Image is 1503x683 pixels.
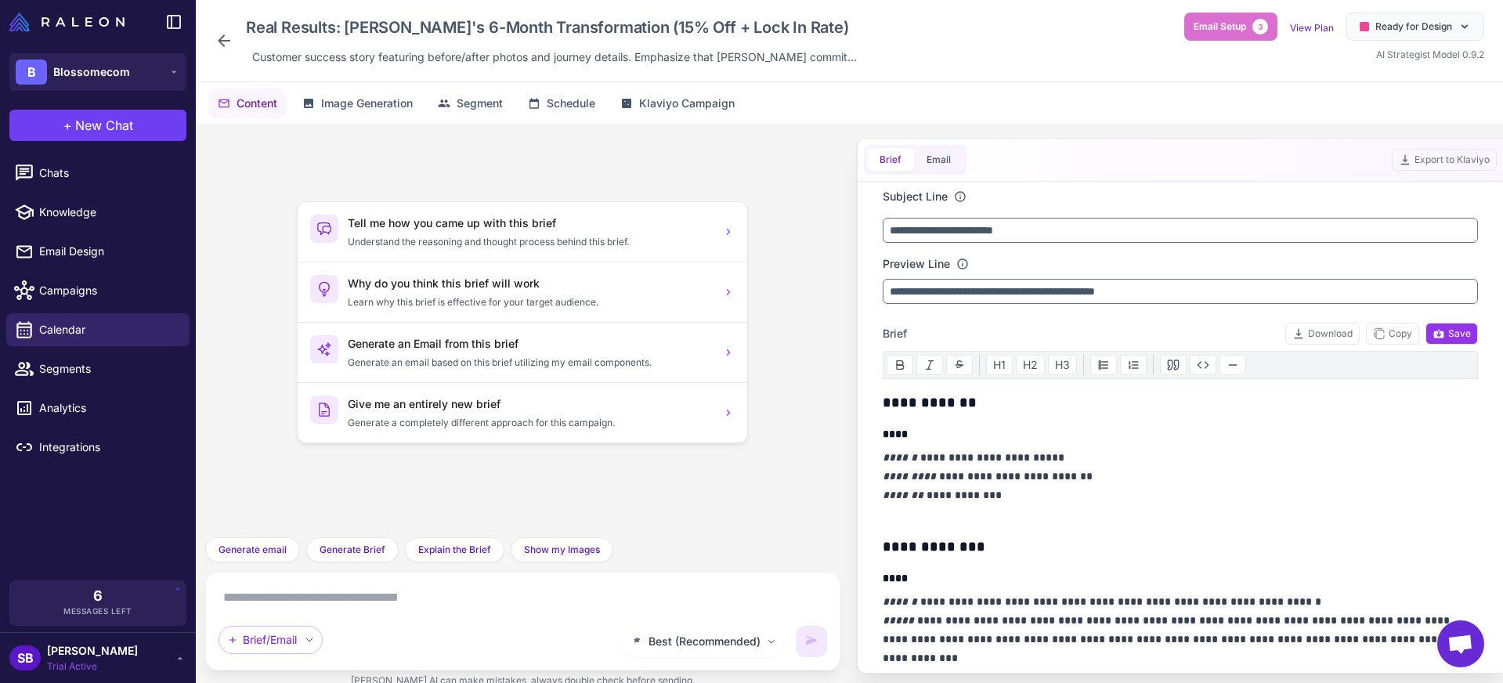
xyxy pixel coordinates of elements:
[518,89,605,118] button: Schedule
[246,45,863,69] div: Click to edit description
[348,275,713,292] h3: Why do you think this brief will work
[321,95,413,112] span: Image Generation
[621,626,786,657] button: Best (Recommended)
[9,53,186,91] button: BBlossomecom
[1048,355,1077,375] button: H3
[348,356,713,370] p: Generate an email based on this brief utilizing my email components.
[39,164,177,182] span: Chats
[6,274,190,307] a: Campaigns
[1392,149,1497,171] button: Export to Klaviyo
[649,633,761,650] span: Best (Recommended)
[639,95,735,112] span: Klaviyo Campaign
[348,335,713,352] h3: Generate an Email from this brief
[1437,620,1484,667] div: Open chat
[1376,49,1484,60] span: AI Strategist Model 0.9.2
[219,626,323,654] div: Brief/Email
[6,431,190,464] a: Integrations
[1425,323,1478,345] button: Save
[1373,327,1412,341] span: Copy
[1194,20,1246,34] span: Email Setup
[9,110,186,141] button: +New Chat
[1184,13,1277,41] button: Email Setup3
[6,352,190,385] a: Segments
[63,116,72,135] span: +
[348,235,713,249] p: Understand the reasoning and thought process behind this brief.
[524,543,600,557] span: Show my Images
[611,89,744,118] button: Klaviyo Campaign
[428,89,512,118] button: Segment
[293,89,422,118] button: Image Generation
[6,313,190,346] a: Calendar
[6,235,190,268] a: Email Design
[16,60,47,85] div: B
[208,89,287,118] button: Content
[306,537,399,562] button: Generate Brief
[39,439,177,456] span: Integrations
[63,605,132,617] span: Messages Left
[547,95,595,112] span: Schedule
[6,157,190,190] a: Chats
[93,589,103,603] span: 6
[9,645,41,670] div: SB
[39,399,177,417] span: Analytics
[348,215,713,232] h3: Tell me how you came up with this brief
[883,325,907,342] span: Brief
[39,282,177,299] span: Campaigns
[9,13,125,31] img: Raleon Logo
[39,321,177,338] span: Calendar
[240,13,863,42] div: Click to edit campaign name
[348,396,713,413] h3: Give me an entirely new brief
[867,148,914,172] button: Brief
[47,660,138,674] span: Trial Active
[348,295,713,309] p: Learn why this brief is effective for your target audience.
[6,196,190,229] a: Knowledge
[205,537,300,562] button: Generate email
[237,95,277,112] span: Content
[1375,20,1452,34] span: Ready for Design
[39,243,177,260] span: Email Design
[1433,327,1471,341] span: Save
[348,416,713,430] p: Generate a completely different approach for this campaign.
[47,642,138,660] span: [PERSON_NAME]
[883,255,950,273] label: Preview Line
[53,63,130,81] span: Blossomecom
[75,116,133,135] span: New Chat
[986,355,1013,375] button: H1
[320,543,385,557] span: Generate Brief
[1366,323,1419,345] button: Copy
[1016,355,1045,375] button: H2
[252,49,857,66] span: Customer success story featuring before/after photos and journey details. Emphasize that [PERSON_...
[418,543,491,557] span: Explain the Brief
[511,537,613,562] button: Show my Images
[405,537,504,562] button: Explain the Brief
[1290,22,1334,34] a: View Plan
[39,360,177,378] span: Segments
[39,204,177,221] span: Knowledge
[9,13,131,31] a: Raleon Logo
[1252,19,1268,34] span: 3
[914,148,963,172] button: Email
[883,188,948,205] label: Subject Line
[1285,323,1360,345] button: Download
[6,392,190,425] a: Analytics
[219,543,287,557] span: Generate email
[457,95,503,112] span: Segment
